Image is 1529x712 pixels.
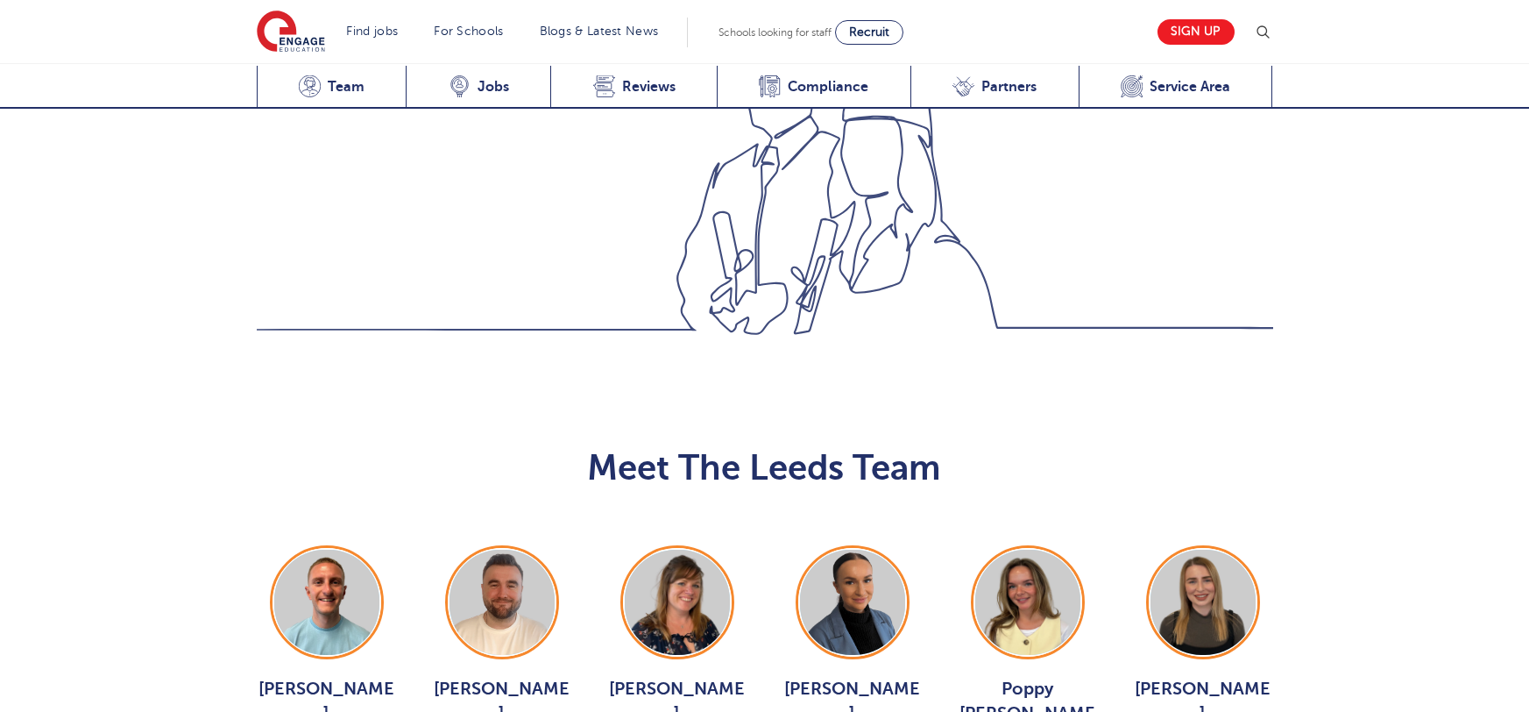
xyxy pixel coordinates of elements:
[625,550,730,655] img: Joanne Wright
[981,78,1037,96] span: Partners
[1157,19,1235,45] a: Sign up
[478,78,509,96] span: Jobs
[849,25,889,39] span: Recruit
[788,78,868,96] span: Compliance
[550,66,717,109] a: Reviews
[718,26,832,39] span: Schools looking for staff
[347,25,399,38] a: Find jobs
[257,447,1273,489] h2: Meet The Leeds Team
[274,550,379,655] img: George Dignam
[257,66,407,109] a: Team
[717,66,910,109] a: Compliance
[328,78,365,96] span: Team
[540,25,659,38] a: Blogs & Latest News
[910,66,1079,109] a: Partners
[975,550,1080,655] img: Poppy Burnside
[800,550,905,655] img: Holly Johnson
[622,78,676,96] span: Reviews
[835,20,903,45] a: Recruit
[1150,78,1230,96] span: Service Area
[406,66,550,109] a: Jobs
[257,11,325,54] img: Engage Education
[1079,66,1273,109] a: Service Area
[449,550,555,655] img: Chris Rushton
[1150,550,1256,655] img: Layla McCosker
[434,25,503,38] a: For Schools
